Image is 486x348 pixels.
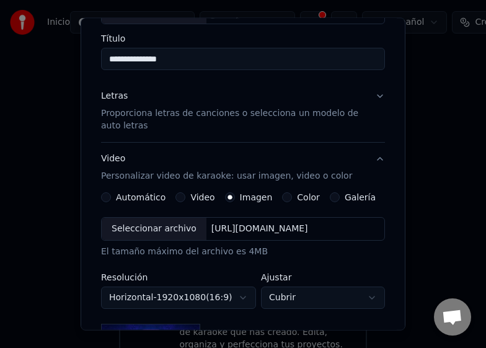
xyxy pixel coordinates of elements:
[101,273,256,282] label: Resolución
[116,193,166,202] label: Automático
[297,193,320,202] label: Color
[102,218,206,240] div: Seleccionar archivo
[101,80,385,142] button: LetrasProporciona letras de canciones o selecciona un modelo de auto letras
[206,223,313,235] div: [URL][DOMAIN_NAME]
[101,107,365,132] p: Proporciona letras de canciones o selecciona un modelo de auto letras
[101,246,385,258] div: El tamaño máximo del archivo es 4MB
[101,90,128,102] div: Letras
[101,34,385,43] label: Título
[190,193,214,202] label: Video
[101,143,385,192] button: VideoPersonalizar video de karaoke: usar imagen, video o color
[101,153,352,182] div: Video
[240,193,273,202] label: Imagen
[101,170,352,182] p: Personalizar video de karaoke: usar imagen, video o color
[261,273,385,282] label: Ajustar
[102,1,206,24] div: Seleccionar archivo
[206,6,384,19] div: C:\Users\[PERSON_NAME]\Desktop\Y Ya Te Queria - [PERSON_NAME].mp4
[345,193,376,202] label: Galería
